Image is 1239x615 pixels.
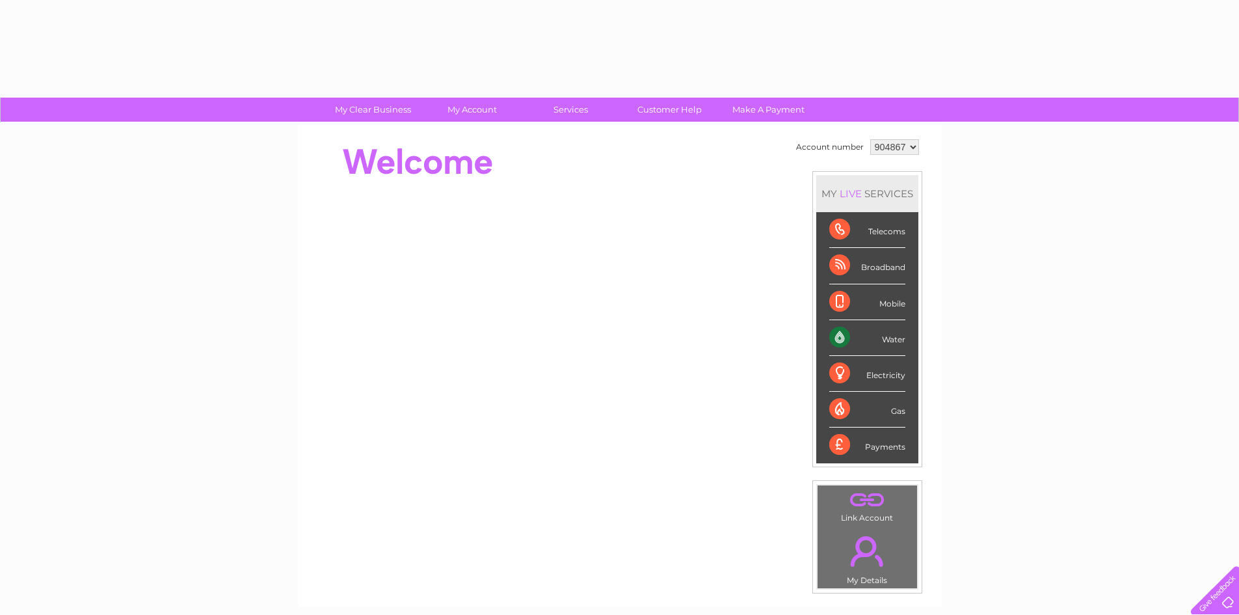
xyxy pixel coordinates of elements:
[829,284,905,320] div: Mobile
[793,136,867,158] td: Account number
[418,98,526,122] a: My Account
[816,175,918,212] div: MY SERVICES
[616,98,723,122] a: Customer Help
[817,525,918,589] td: My Details
[829,392,905,428] div: Gas
[829,320,905,356] div: Water
[517,98,624,122] a: Services
[829,212,905,248] div: Telecoms
[715,98,822,122] a: Make A Payment
[829,428,905,463] div: Payments
[829,356,905,392] div: Electricity
[837,187,864,200] div: LIVE
[817,485,918,526] td: Link Account
[821,489,914,512] a: .
[829,248,905,284] div: Broadband
[319,98,427,122] a: My Clear Business
[821,528,914,574] a: .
